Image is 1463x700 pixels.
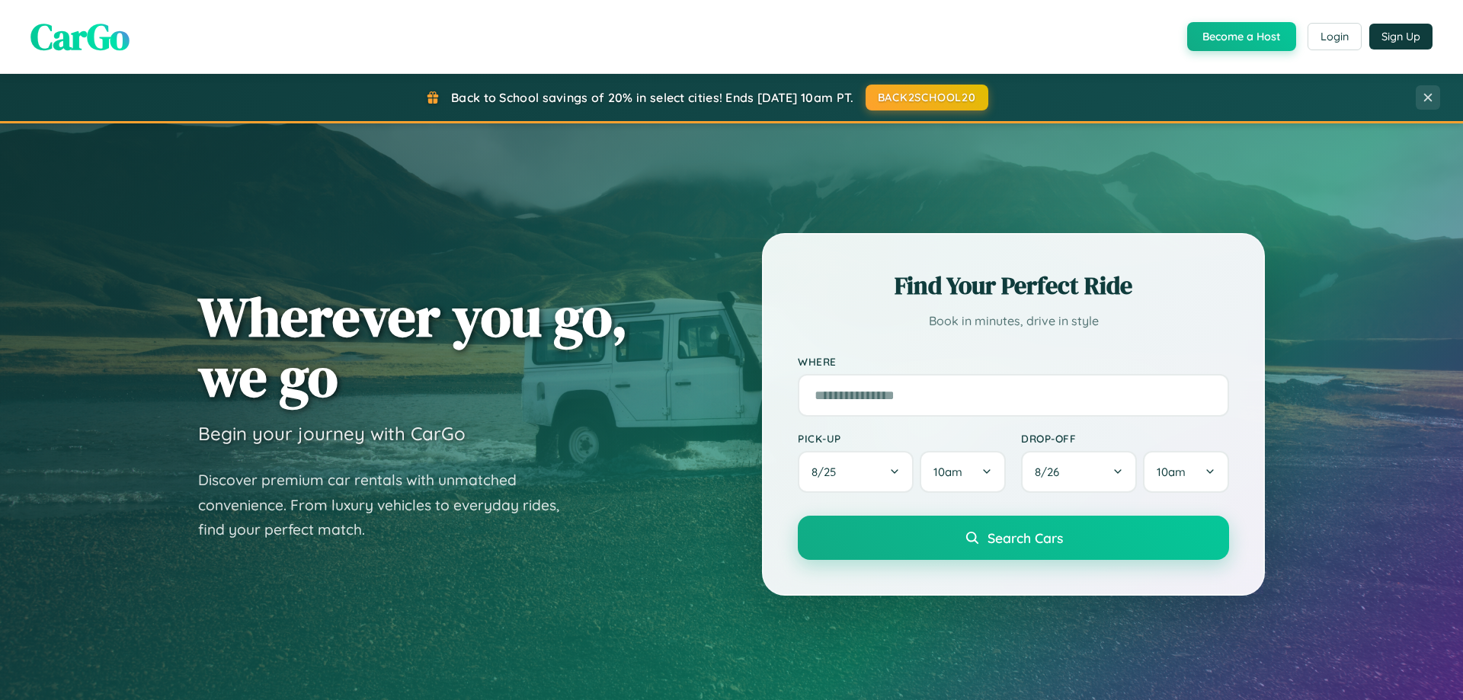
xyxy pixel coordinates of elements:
button: 10am [1143,451,1229,493]
span: 8 / 26 [1035,465,1067,479]
label: Drop-off [1021,432,1229,445]
button: 8/25 [798,451,914,493]
span: 8 / 25 [812,465,844,479]
label: Pick-up [798,432,1006,445]
p: Book in minutes, drive in style [798,310,1229,332]
span: Search Cars [988,529,1063,546]
button: Login [1308,23,1362,50]
button: Become a Host [1187,22,1296,51]
button: 8/26 [1021,451,1137,493]
h2: Find Your Perfect Ride [798,269,1229,302]
label: Where [798,355,1229,368]
h1: Wherever you go, we go [198,286,628,407]
button: BACK2SCHOOL20 [866,85,988,110]
button: 10am [920,451,1006,493]
button: Search Cars [798,516,1229,560]
span: CarGo [30,11,130,62]
p: Discover premium car rentals with unmatched convenience. From luxury vehicles to everyday rides, ... [198,468,579,542]
span: 10am [1157,465,1186,479]
span: Back to School savings of 20% in select cities! Ends [DATE] 10am PT. [451,90,853,105]
button: Sign Up [1369,24,1433,50]
h3: Begin your journey with CarGo [198,422,466,445]
span: 10am [933,465,962,479]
